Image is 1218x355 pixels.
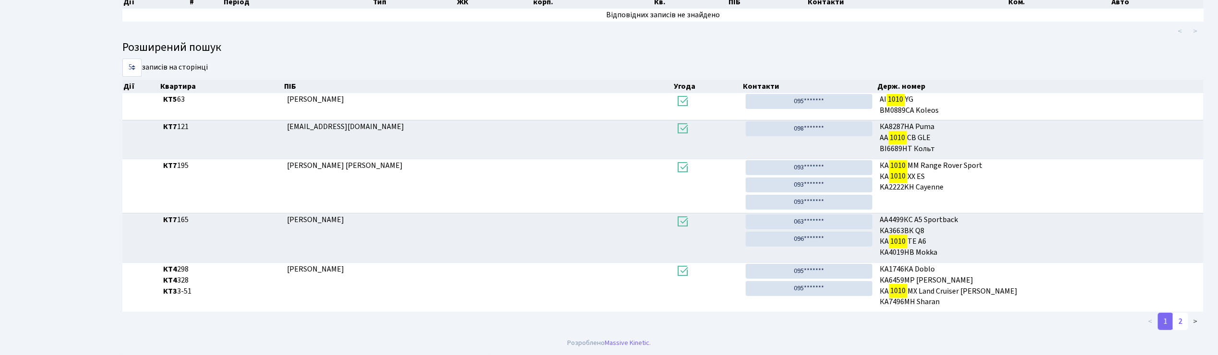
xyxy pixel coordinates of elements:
mark: 1010 [889,235,908,248]
b: КТ7 [163,121,177,132]
a: > [1188,313,1204,330]
mark: 1010 [889,131,907,144]
mark: 1010 [889,159,908,172]
h4: Розширений пошук [122,41,1204,55]
span: 121 [163,121,279,132]
mark: 1010 [889,284,908,297]
th: Держ. номер [876,80,1204,93]
span: [PERSON_NAME] [PERSON_NAME] [287,160,403,171]
a: 2 [1173,313,1188,330]
th: Дії [122,80,159,93]
span: 63 [163,94,279,105]
span: 165 [163,214,279,225]
span: [PERSON_NAME] [287,264,344,274]
span: КА ММ Range Rover Sport КА ХХ ES KA2222KH Cayenne [880,160,1200,193]
b: КТ7 [163,160,177,171]
td: Відповідних записів не знайдено [122,9,1204,22]
b: КТ4 [163,264,177,274]
span: КА1746КА Doblo КА6459МР [PERSON_NAME] КА МХ Land Cruiser [PERSON_NAME] КА7496МН Sharan [880,264,1200,308]
span: [PERSON_NAME] [287,94,344,105]
b: КТ4 [163,275,177,285]
th: ПІБ [283,80,673,93]
span: AI YG BM0889CA Koleos [880,94,1200,116]
span: АА4499КС A5 Sportback КА3663ВК Q8 КА ТЕ А6 КА4019НВ Mokka [880,214,1200,258]
th: Угода [673,80,742,93]
b: КТ5 [163,94,177,105]
b: КТ7 [163,214,177,225]
div: Розроблено . [567,338,651,348]
mark: 1010 [889,169,908,183]
a: Massive Kinetic [605,338,649,348]
th: Квартира [159,80,283,93]
span: [EMAIL_ADDRESS][DOMAIN_NAME] [287,121,404,132]
th: Контакти [742,80,876,93]
label: записів на сторінці [122,59,208,77]
span: КА8287НА Puma АА СВ GLE ВІ6689НТ Кольт [880,121,1200,154]
span: 298 328 3-51 [163,264,279,297]
span: 195 [163,160,279,171]
mark: 1010 [887,93,905,106]
select: записів на сторінці [122,59,142,77]
b: КТ3 [163,286,177,296]
span: [PERSON_NAME] [287,214,344,225]
a: 1 [1158,313,1173,330]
